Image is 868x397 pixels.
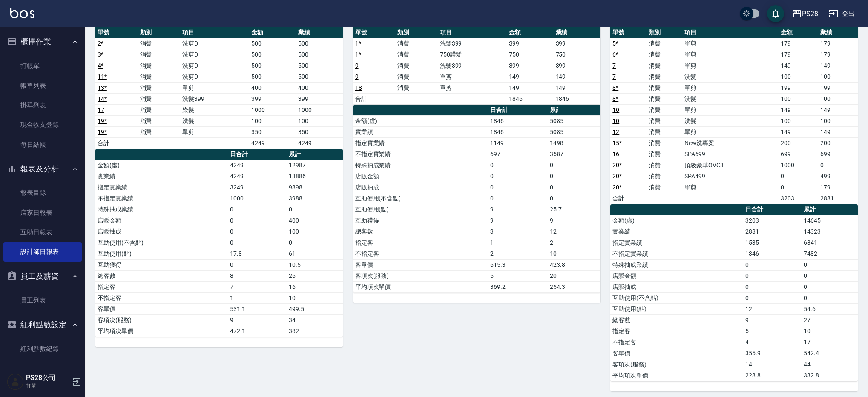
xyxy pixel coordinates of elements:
[287,259,343,270] td: 10.5
[548,237,601,248] td: 2
[647,27,682,38] th: 類別
[10,8,34,18] img: Logo
[779,93,818,104] td: 100
[818,93,858,104] td: 100
[554,71,601,82] td: 149
[818,38,858,49] td: 179
[743,204,802,215] th: 日合計
[95,160,228,171] td: 金額(虛)
[95,137,138,149] td: 合計
[548,204,601,215] td: 25.7
[647,82,682,93] td: 消費
[180,115,249,126] td: 洗髮
[287,303,343,314] td: 499.5
[818,137,858,149] td: 200
[249,82,296,93] td: 400
[287,292,343,303] td: 10
[228,292,286,303] td: 1
[228,171,286,182] td: 4249
[548,270,601,281] td: 20
[548,149,601,160] td: 3587
[743,259,802,270] td: 0
[802,248,858,259] td: 7482
[95,314,228,326] td: 客項次(服務)
[818,149,858,160] td: 699
[138,27,181,38] th: 類別
[610,226,743,237] td: 實業績
[3,223,82,242] a: 互助日報表
[353,27,396,38] th: 單號
[488,270,548,281] td: 5
[95,204,228,215] td: 特殊抽成業績
[610,248,743,259] td: 不指定實業績
[612,151,619,157] a: 16
[355,62,359,69] a: 9
[95,259,228,270] td: 互助獲得
[3,76,82,95] a: 帳單列表
[296,60,343,71] td: 500
[610,292,743,303] td: 互助使用(不含點)
[743,303,802,314] td: 12
[779,38,818,49] td: 179
[488,160,548,171] td: 0
[743,237,802,248] td: 1535
[180,27,249,38] th: 項目
[395,82,438,93] td: 消費
[180,60,249,71] td: 洗剪D
[548,105,601,116] th: 累計
[353,171,488,182] td: 店販金額
[682,104,779,115] td: 單剪
[818,27,858,38] th: 業績
[610,27,646,38] th: 單號
[682,27,779,38] th: 項目
[554,49,601,60] td: 750
[779,137,818,149] td: 200
[353,149,488,160] td: 不指定實業績
[3,31,82,53] button: 櫃檯作業
[296,82,343,93] td: 400
[610,193,646,204] td: 合計
[287,226,343,237] td: 100
[353,93,396,104] td: 合計
[249,49,296,60] td: 500
[395,27,438,38] th: 類別
[3,314,82,336] button: 紅利點數設定
[296,93,343,104] td: 399
[548,193,601,204] td: 0
[779,27,818,38] th: 金額
[612,129,619,135] a: 12
[353,126,488,137] td: 實業績
[353,137,488,149] td: 指定實業績
[612,106,619,113] a: 10
[249,137,296,149] td: 4249
[488,226,548,237] td: 3
[353,270,488,281] td: 客項次(服務)
[818,160,858,171] td: 0
[395,71,438,82] td: 消費
[95,237,228,248] td: 互助使用(不含點)
[249,115,296,126] td: 100
[548,137,601,149] td: 1498
[95,215,228,226] td: 店販金額
[488,182,548,193] td: 0
[548,226,601,237] td: 12
[818,182,858,193] td: 179
[554,27,601,38] th: 業績
[802,237,858,248] td: 6841
[548,259,601,270] td: 423.8
[353,281,488,292] td: 平均項次單價
[548,160,601,171] td: 0
[287,215,343,226] td: 400
[743,215,802,226] td: 3203
[26,374,69,382] h5: PS28公司
[228,281,286,292] td: 7
[228,237,286,248] td: 0
[682,71,779,82] td: 洗髮
[818,60,858,71] td: 149
[3,339,82,359] a: 紅利點數紀錄
[488,193,548,204] td: 0
[554,93,601,104] td: 1846
[95,303,228,314] td: 客單價
[95,281,228,292] td: 指定客
[802,204,858,215] th: 累計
